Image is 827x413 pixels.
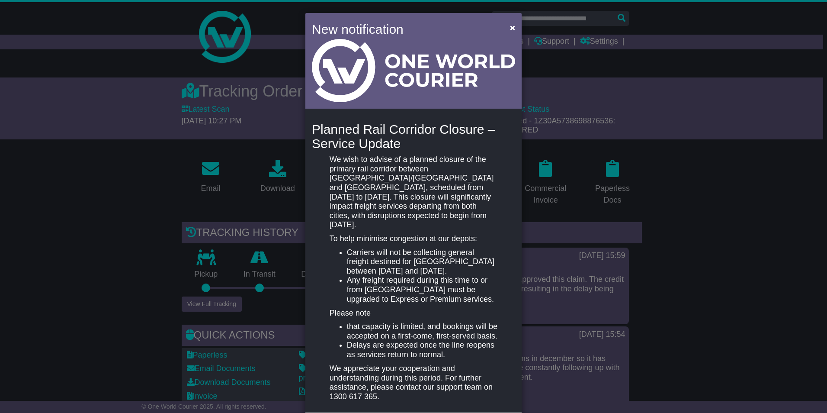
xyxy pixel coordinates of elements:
img: Light [312,39,515,102]
h4: Planned Rail Corridor Closure – Service Update [312,122,515,151]
span: × [510,23,515,32]
p: To help minimise congestion at our depots: [330,234,497,244]
h4: New notification [312,19,497,39]
li: Any freight required during this time to or from [GEOGRAPHIC_DATA] must be upgraded to Express or... [347,276,497,304]
li: Carriers will not be collecting general freight destined for [GEOGRAPHIC_DATA] between [DATE] and... [347,248,497,276]
p: Please note [330,309,497,318]
button: Close [506,19,519,36]
li: that capacity is limited, and bookings will be accepted on a first-come, first-served basis. [347,322,497,341]
p: We appreciate your cooperation and understanding during this period. For further assistance, plea... [330,364,497,401]
li: Delays are expected once the line reopens as services return to normal. [347,341,497,359]
p: We wish to advise of a planned closure of the primary rail corridor between [GEOGRAPHIC_DATA]/[GE... [330,155,497,230]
